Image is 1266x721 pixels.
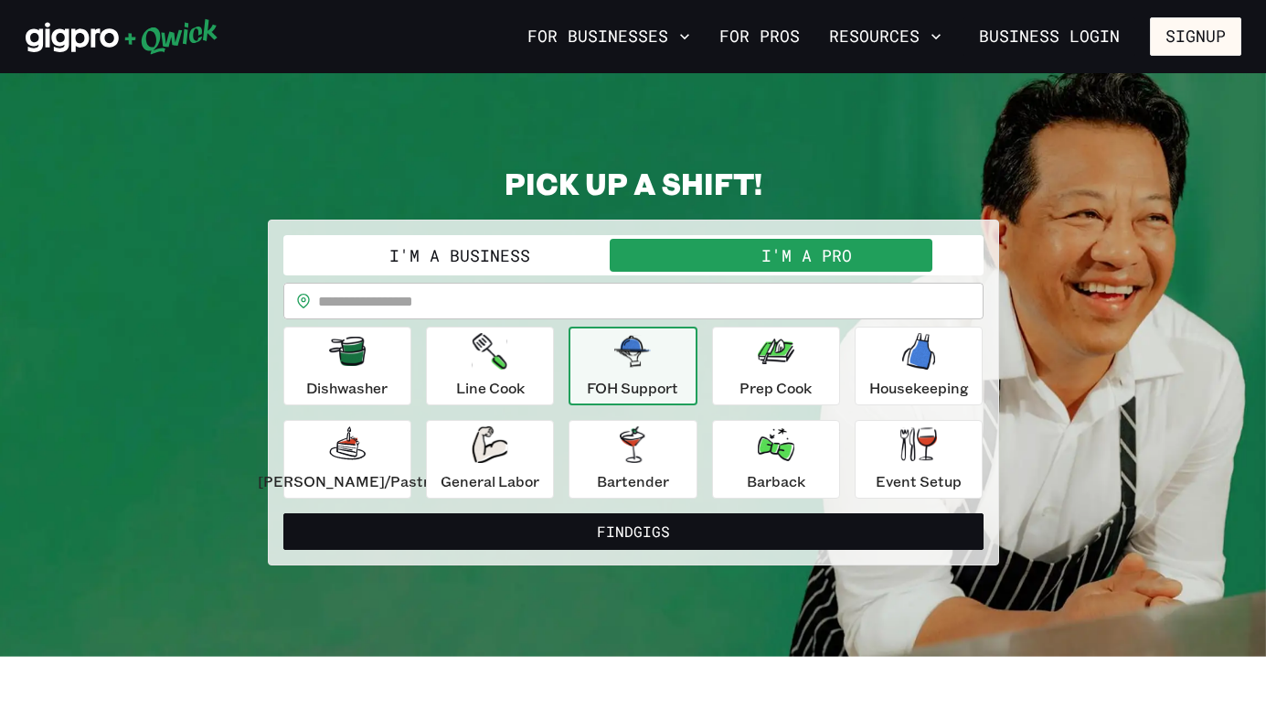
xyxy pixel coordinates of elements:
[456,377,525,399] p: Line Cook
[587,377,678,399] p: FOH Support
[869,377,969,399] p: Housekeeping
[855,420,983,499] button: Event Setup
[441,470,539,492] p: General Labor
[822,21,949,52] button: Resources
[633,239,980,272] button: I'm a Pro
[569,327,697,405] button: FOH Support
[855,327,983,405] button: Housekeeping
[283,420,411,499] button: [PERSON_NAME]/Pastry
[963,17,1135,56] a: Business Login
[712,327,840,405] button: Prep Cook
[287,239,633,272] button: I'm a Business
[258,470,437,492] p: [PERSON_NAME]/Pastry
[283,513,984,550] button: FindGigs
[569,420,697,499] button: Bartender
[426,327,554,405] button: Line Cook
[306,377,388,399] p: Dishwasher
[1150,17,1241,56] button: Signup
[712,21,807,52] a: For Pros
[712,420,840,499] button: Barback
[876,470,962,492] p: Event Setup
[739,377,812,399] p: Prep Cook
[426,420,554,499] button: General Labor
[597,470,669,492] p: Bartender
[520,21,697,52] button: For Businesses
[283,327,411,405] button: Dishwasher
[268,165,999,201] h2: PICK UP A SHIFT!
[747,470,805,492] p: Barback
